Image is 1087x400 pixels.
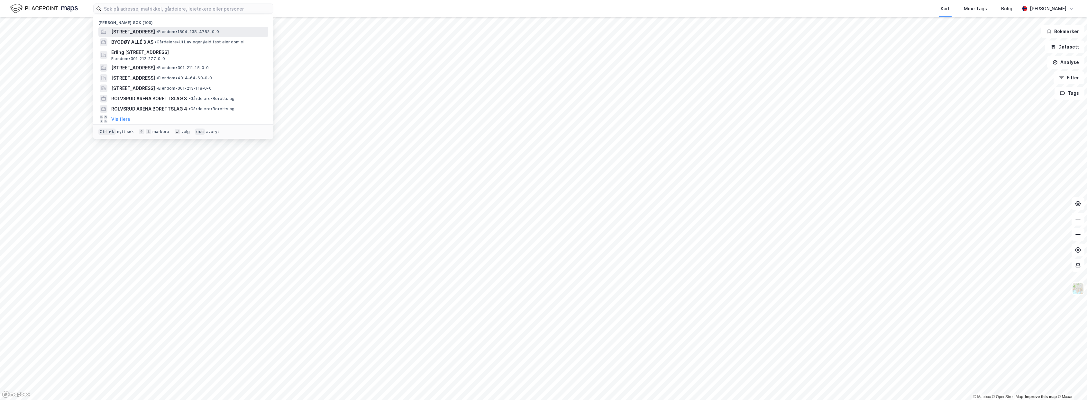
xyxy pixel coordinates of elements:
[156,65,209,70] span: Eiendom • 301-211-15-0-0
[1047,56,1084,69] button: Analyse
[111,74,155,82] span: [STREET_ADDRESS]
[101,4,273,13] input: Søk på adresse, matrikkel, gårdeiere, leietakere eller personer
[93,15,273,27] div: [PERSON_NAME] søk (100)
[156,29,219,34] span: Eiendom • 1804-138-4783-0-0
[1072,282,1084,295] img: Z
[941,5,950,13] div: Kart
[156,76,212,81] span: Eiendom • 4014-64-60-0-0
[206,129,219,134] div: avbryt
[111,115,130,123] button: Vis flere
[156,86,158,91] span: •
[188,96,234,101] span: Gårdeiere • Borettslag
[111,105,187,113] span: ROLVSRUD ARENA BORETTSLAG 4
[155,40,157,44] span: •
[1045,40,1084,53] button: Datasett
[1055,369,1087,400] iframe: Chat Widget
[117,129,134,134] div: nytt søk
[992,395,1023,399] a: OpenStreetMap
[973,395,991,399] a: Mapbox
[1055,87,1084,100] button: Tags
[156,29,158,34] span: •
[155,40,245,45] span: Gårdeiere • Utl. av egen/leid fast eiendom el.
[2,391,30,398] a: Mapbox homepage
[1030,5,1066,13] div: [PERSON_NAME]
[156,65,158,70] span: •
[188,106,190,111] span: •
[111,56,165,61] span: Eiendom • 301-212-277-0-0
[111,84,155,92] span: [STREET_ADDRESS]
[181,129,190,134] div: velg
[1001,5,1012,13] div: Bolig
[188,106,234,111] span: Gårdeiere • Borettslag
[195,129,205,135] div: esc
[156,86,212,91] span: Eiendom • 301-213-118-0-0
[1055,369,1087,400] div: Kontrollprogram for chat
[964,5,987,13] div: Mine Tags
[111,38,153,46] span: BYGDØY ALLÉ 3 AS
[111,64,155,72] span: [STREET_ADDRESS]
[156,76,158,80] span: •
[1025,395,1057,399] a: Improve this map
[111,49,266,56] span: Erling [STREET_ADDRESS]
[111,28,155,36] span: [STREET_ADDRESS]
[111,95,187,102] span: ROLVSRUD ARENA BORETTSLAG 3
[98,129,116,135] div: Ctrl + k
[152,129,169,134] div: markere
[1054,71,1084,84] button: Filter
[10,3,78,14] img: logo.f888ab2527a4732fd821a326f86c7f29.svg
[188,96,190,101] span: •
[1041,25,1084,38] button: Bokmerker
